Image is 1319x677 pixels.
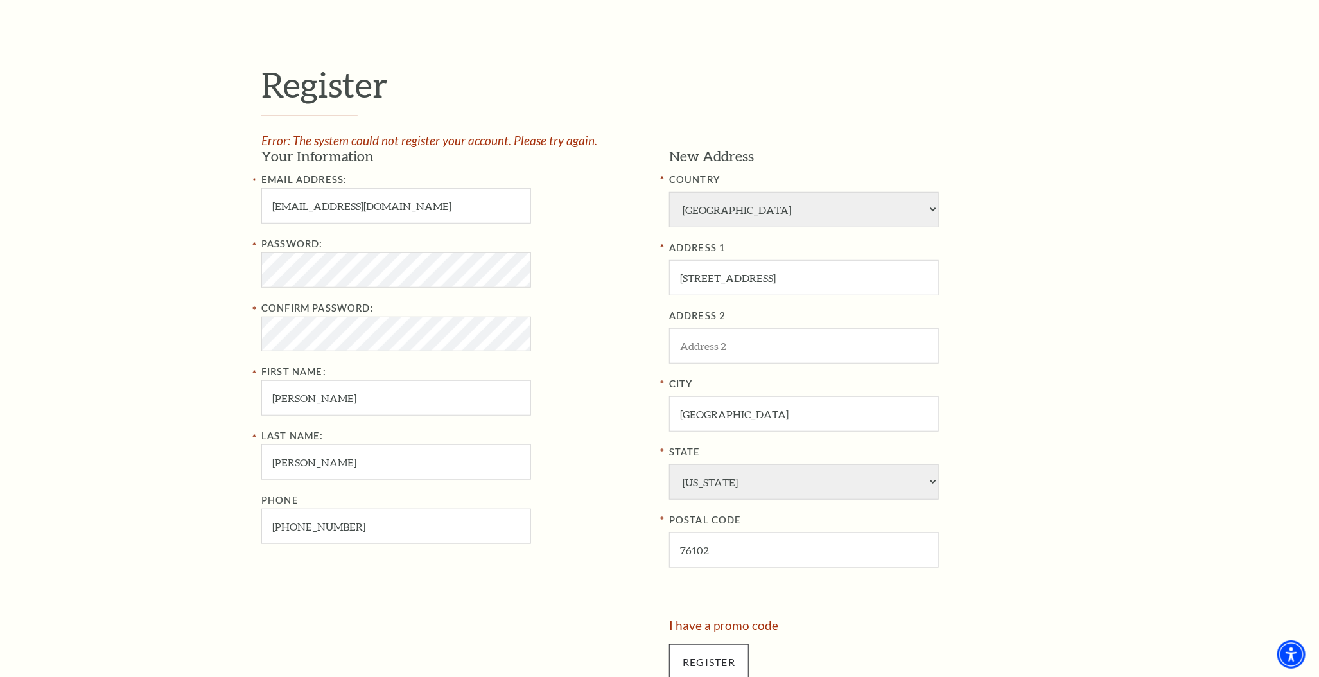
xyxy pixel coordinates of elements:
[669,376,1058,392] label: City
[669,328,939,364] input: ADDRESS 2
[261,238,323,249] label: Password:
[669,513,1058,529] label: POSTAL CODE
[261,64,1058,116] h1: Register
[669,172,1058,188] label: COUNTRY
[261,303,374,313] label: Confirm Password:
[669,618,778,633] a: I have a promo code
[261,366,326,377] label: First Name:
[669,532,939,568] input: POSTAL CODE
[669,396,939,432] input: City
[261,174,347,185] label: Email Address:
[669,444,1058,461] label: State
[261,134,1058,146] div: Error: The system could not register your account. Please try again.
[669,146,1058,166] h3: New Address
[669,240,1058,256] label: ADDRESS 1
[261,146,650,166] h3: Your Information
[261,188,531,224] input: Email Address:
[1277,640,1306,669] div: Accessibility Menu
[261,495,299,506] label: Phone
[261,430,324,441] label: Last Name:
[669,260,939,295] input: ADDRESS 1
[669,308,1058,324] label: ADDRESS 2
